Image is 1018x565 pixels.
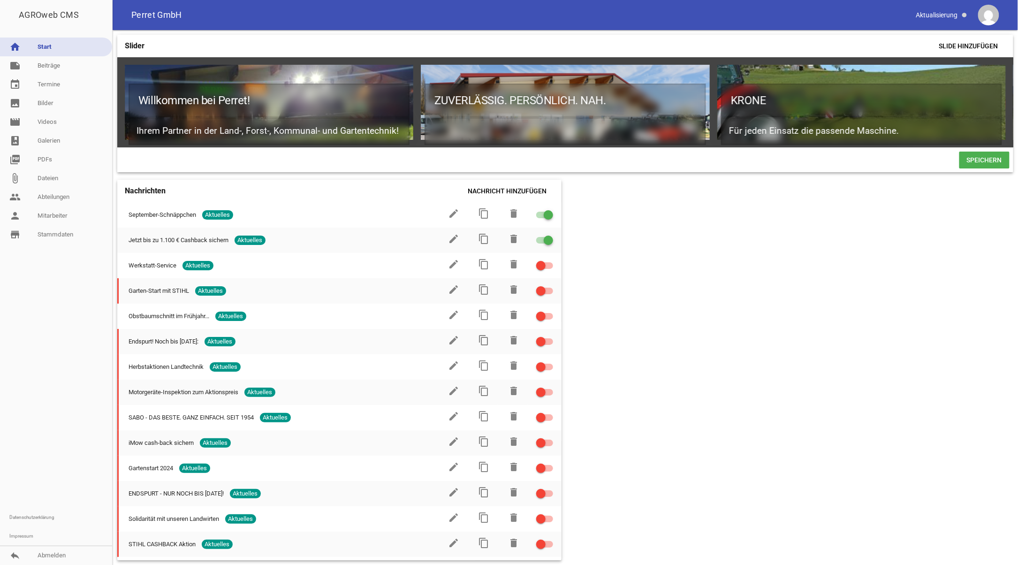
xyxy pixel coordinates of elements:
i: edit [448,360,459,371]
i: delete [508,487,519,498]
i: content_copy [478,360,489,371]
i: content_copy [478,487,489,498]
i: content_copy [478,436,489,447]
i: delete [508,284,519,295]
i: delete [508,360,519,371]
i: content_copy [478,411,489,422]
i: content_copy [478,537,489,549]
i: delete [508,537,519,549]
i: attach_file [9,173,21,184]
span: Aktuelles [182,261,213,270]
span: Aktuelles [225,514,256,524]
a: edit [448,416,459,423]
span: Aktuelles [202,540,233,549]
i: edit [448,411,459,422]
i: delete [508,385,519,397]
i: delete [508,309,519,321]
i: delete [508,208,519,219]
h4: Slider [125,38,144,53]
span: Perret GmbH [131,11,182,19]
span: September-Schnäppchen [129,210,196,220]
a: edit [448,315,459,322]
i: content_copy [478,233,489,244]
a: edit [448,290,459,297]
a: edit [448,518,459,525]
a: edit [448,340,459,347]
i: content_copy [478,335,489,346]
i: content_copy [478,284,489,295]
i: home [9,41,21,53]
i: picture_as_pdf [9,154,21,165]
a: edit [448,264,459,271]
i: edit [448,537,459,549]
h2: Für jeden Einsatz die passende Maschine. [721,117,1002,145]
i: content_copy [478,385,489,397]
i: edit [448,284,459,295]
i: delete [508,411,519,422]
i: event [9,79,21,90]
span: Aktuelles [230,489,261,498]
span: Herbstaktionen Landtechnik [129,362,204,372]
span: STIHL CASHBACK Aktion [129,540,196,549]
span: Aktuelles [205,337,236,346]
i: content_copy [478,512,489,523]
i: note [9,60,21,71]
a: edit [448,366,459,373]
i: delete [508,436,519,447]
i: delete [508,461,519,473]
i: delete [508,233,519,244]
h2: Ihrem Partner in der Land-, Forst-, Kommunal- und Gartentechnik! [129,117,410,145]
span: Nachricht hinzufügen [460,183,554,199]
i: content_copy [478,259,489,270]
i: content_copy [478,461,489,473]
span: Aktuelles [215,312,246,321]
i: delete [508,259,519,270]
span: Aktuelles [200,438,231,448]
i: photo_album [9,135,21,146]
i: edit [448,335,459,346]
i: edit [448,512,459,523]
h1: Willkommen bei Perret! [129,84,410,117]
a: edit [448,239,459,246]
span: Gartenstart 2024 [129,464,173,473]
i: delete [508,335,519,346]
span: Werkstatt-Service [129,261,176,270]
span: Obstbaumschnitt im Frühjahr... [129,312,209,321]
a: edit [448,492,459,499]
span: Garten-Start mit STIHL [129,286,189,296]
span: ENDSPURT - NUR NOCH BIS [DATE]! [129,489,224,498]
i: edit [448,309,459,321]
a: edit [448,214,459,221]
i: edit [448,233,459,244]
i: movie [9,116,21,128]
i: store_mall_directory [9,229,21,240]
span: Aktuelles [260,413,291,422]
i: edit [448,259,459,270]
span: Solidarität mit unseren Landwirten [129,514,219,524]
i: content_copy [478,309,489,321]
span: SABO - DAS BESTE. GANZ EINFACH. SEIT 1954 [129,413,254,422]
a: edit [448,391,459,398]
span: Aktuelles [210,362,241,372]
i: reply [9,550,21,561]
span: Aktuelles [235,236,266,245]
a: edit [448,467,459,474]
a: edit [448,442,459,449]
span: Aktuelles [179,464,210,473]
span: Motorgeräte-Inspektion zum Aktionspreis [129,388,238,397]
i: content_copy [478,208,489,219]
span: Aktuelles [202,210,233,220]
h1: ZUVERLÄSSIG. PERSÖNLICH. NAH. [425,84,706,117]
span: Aktuelles [244,388,275,397]
i: edit [448,208,459,219]
h1: KRONE [721,84,1002,117]
i: edit [448,436,459,447]
span: Slide hinzufügen [932,38,1006,54]
a: edit [448,543,459,550]
i: delete [508,512,519,523]
i: edit [448,487,459,498]
span: Speichern [959,152,1010,168]
span: Aktuelles [195,286,226,296]
h4: Nachrichten [125,183,166,199]
i: edit [448,461,459,473]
